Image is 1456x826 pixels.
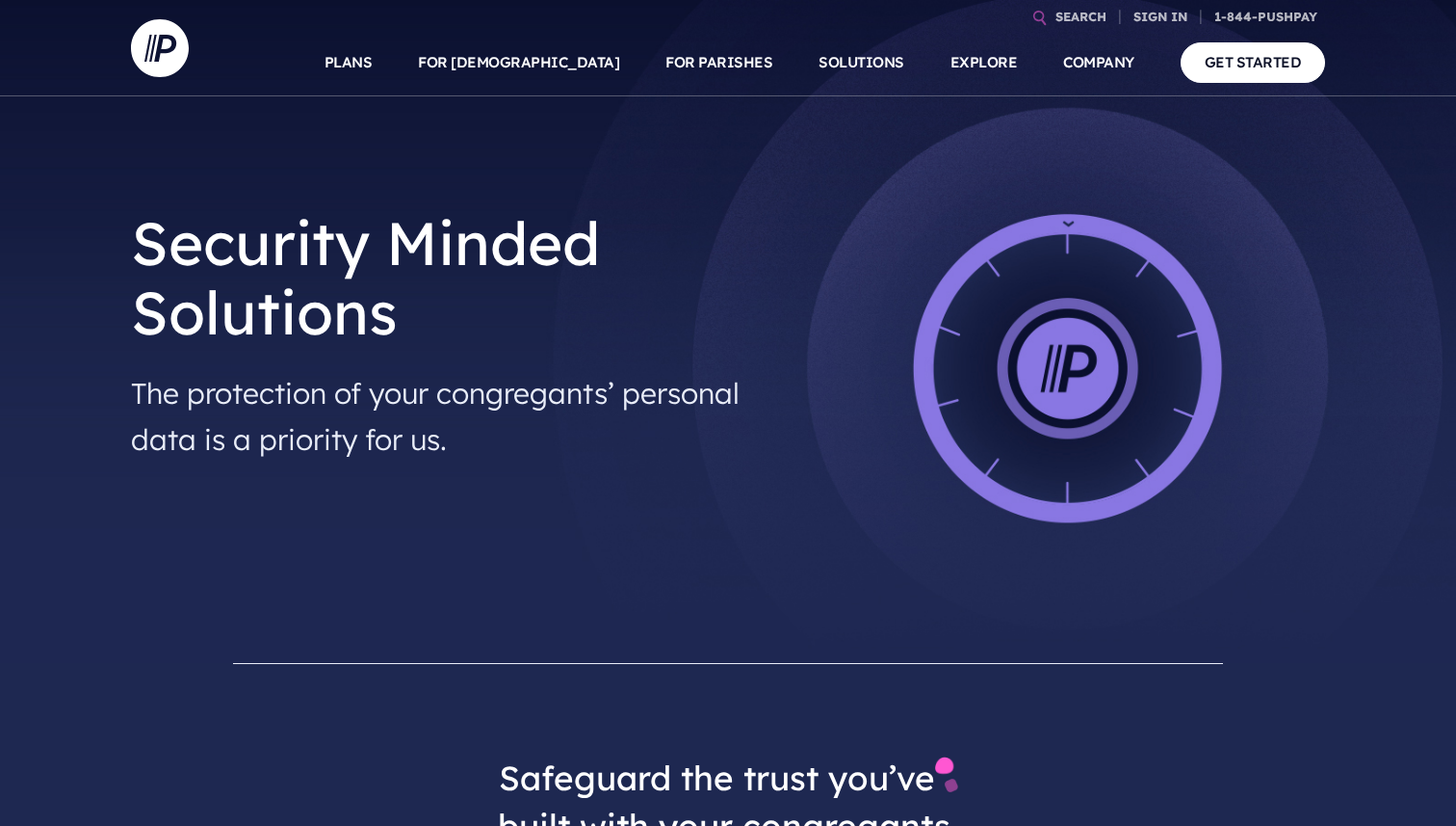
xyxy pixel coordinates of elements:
[131,362,788,470] h4: The protection of your congregants’ personal data is a priority for us.
[950,29,1018,96] a: EXPLORE
[1181,42,1326,82] a: GET STARTED
[819,29,904,96] a: SOLUTIONS
[1063,29,1134,96] a: COMPANY
[131,193,788,362] h1: Security Minded Solutions
[325,29,373,96] a: PLANS
[418,29,619,96] a: FOR [DEMOGRAPHIC_DATA]
[665,29,772,96] a: FOR PARISHES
